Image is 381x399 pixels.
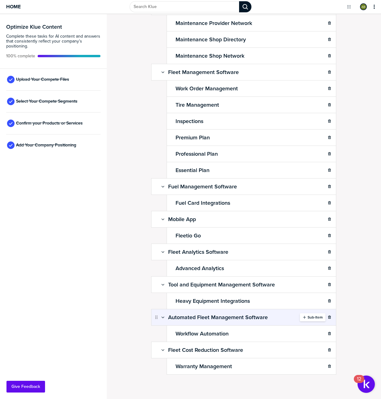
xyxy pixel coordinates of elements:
span: Select Your Compete Segments [16,99,77,104]
h2: Premium Plan [174,133,211,142]
h2: Fuel Card Integrations [174,199,231,207]
div: Search Klue [239,1,251,12]
span: Upload Your Compete Files [16,77,69,82]
span: Active [6,54,35,59]
h2: Heavy Equipment Integrations [174,297,251,305]
h2: Tool and Equipment Management Software [167,280,276,289]
div: 12 [357,379,361,387]
div: Andrew Bartholomew [360,3,367,10]
label: Sub-Item [308,315,323,320]
h2: Maintenance Provider Network [174,19,253,27]
h2: Advanced Analytics [174,264,225,273]
h3: Optimize Klue Content [6,24,101,30]
h2: Fleetio Go [174,231,202,240]
h2: Professional Plan [174,150,219,158]
button: Open Drop [346,4,352,10]
h2: Maintenance Shop Directory [174,35,247,44]
h2: Tire Management [174,101,220,109]
span: Complete these tasks for AI content and answers that consistently reflect your company’s position... [6,34,101,49]
h2: Fleet Cost Reduction Software [167,346,244,354]
span: Add Your Company Positioning [16,143,76,148]
h2: Work Order Management [174,84,239,93]
span: Home [6,4,21,9]
span: Confirm your Products or Services [16,121,83,126]
h2: Workflow Automation [174,329,230,338]
h2: Mobile App [167,215,197,224]
h2: Fleet Management Software [167,68,240,76]
button: Give Feedback [6,381,45,393]
button: Open Resource Center, 12 new notifications [358,376,375,393]
h2: Inspections [174,117,205,125]
a: Edit Profile [359,3,367,11]
h2: Automated Fleet Management Software [167,313,269,322]
input: Search Klue [130,1,239,12]
h2: Essential Plan [174,166,211,175]
h2: Fuel Management Software [167,182,238,191]
h2: Maintenance Shop Network [174,51,246,60]
img: 9df4d00a4441b22e805814744248e270-sml.png [361,4,366,10]
h2: Warranty Management [174,362,233,371]
h2: Fleet Analytics Software [167,248,230,256]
